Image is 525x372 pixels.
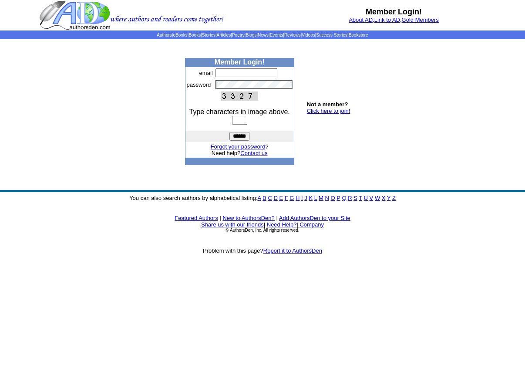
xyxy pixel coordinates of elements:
[199,70,213,76] font: email
[296,195,300,201] a: H
[382,195,386,201] a: X
[189,108,290,115] font: Type characters in image above.
[225,228,299,233] font: © AuthorsDen, Inc. All rights reserved.
[202,33,215,37] a: Stories
[402,17,439,23] a: Gold Members
[157,33,172,37] a: Authors
[221,91,258,101] img: This Is CAPTCHA Image
[263,247,322,254] a: Report it to AuthorsDen
[316,33,347,37] a: Success Stories
[353,195,357,201] a: S
[267,221,297,228] a: Need Help?
[370,195,374,201] a: V
[366,7,422,16] b: Member Login!
[217,33,231,37] a: Articles
[387,195,390,201] a: Y
[285,195,288,201] a: F
[201,221,264,228] a: Share us with our friends
[284,33,301,37] a: Reviews
[307,108,350,114] a: Click here to join!
[258,195,261,201] a: A
[349,33,368,37] a: Bookstore
[364,195,368,201] a: U
[157,33,368,37] span: | | | | | | | | | | | |
[279,215,350,221] a: Add AuthorsDen to your Site
[304,195,307,201] a: J
[337,195,340,201] a: P
[258,33,269,37] a: News
[359,195,362,201] a: T
[232,33,245,37] a: Poetry
[276,215,277,221] font: |
[392,195,396,201] a: Z
[349,17,373,23] a: About AD
[215,58,265,66] b: Member Login!
[246,33,256,37] a: Blogs
[300,221,324,228] a: Company
[268,195,272,201] a: C
[220,215,221,221] font: |
[211,143,269,150] font: ?
[307,101,348,108] b: Not a member?
[301,195,303,201] a: I
[289,195,294,201] a: G
[309,195,313,201] a: K
[349,17,439,23] font: , ,
[223,215,275,221] a: New to AuthorsDen?
[270,33,283,37] a: Events
[188,33,201,37] a: Books
[348,195,352,201] a: R
[211,143,266,150] a: Forgot your password
[279,195,283,201] a: E
[302,33,315,37] a: Videos
[273,195,277,201] a: D
[319,195,323,201] a: M
[264,221,265,228] font: |
[331,195,335,201] a: O
[240,150,267,156] a: Contact us
[374,17,400,23] a: Link to AD
[212,150,268,156] font: Need help?
[375,195,380,201] a: W
[342,195,346,201] a: Q
[203,247,322,254] font: Problem with this page?
[129,195,396,201] font: You can also search authors by alphabetical listing:
[173,33,187,37] a: eBooks
[262,195,266,201] a: B
[296,221,324,228] font: |
[325,195,329,201] a: N
[175,215,218,221] a: Featured Authors
[314,195,317,201] a: L
[187,81,211,88] font: password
